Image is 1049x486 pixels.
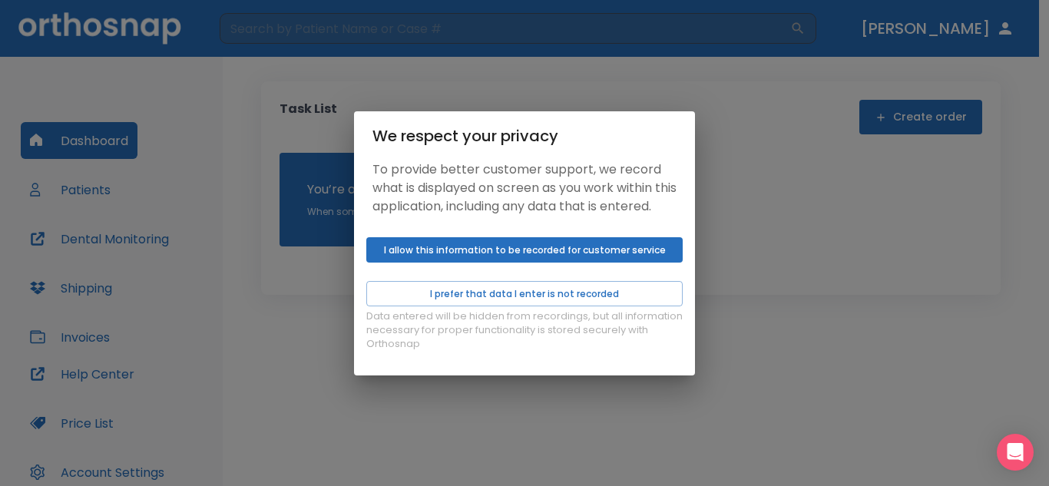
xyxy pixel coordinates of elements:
button: I allow this information to be recorded for customer service [366,237,683,263]
div: We respect your privacy [372,124,677,148]
p: To provide better customer support, we record what is displayed on screen as you work within this... [372,160,677,216]
p: Data entered will be hidden from recordings, but all information necessary for proper functionali... [366,309,683,351]
div: Open Intercom Messenger [997,434,1034,471]
button: I prefer that data I enter is not recorded [366,281,683,306]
